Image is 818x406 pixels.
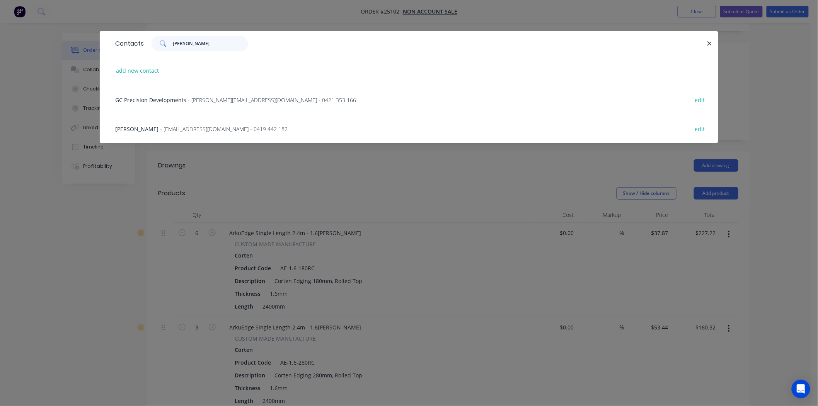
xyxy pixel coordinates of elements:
[115,125,158,133] span: [PERSON_NAME]
[111,31,144,56] div: Contacts
[691,94,709,105] button: edit
[160,125,288,133] span: - [EMAIL_ADDRESS][DOMAIN_NAME] - 0419 442 182
[112,65,163,76] button: add new contact
[173,36,249,51] input: Search contacts...
[691,123,709,134] button: edit
[792,380,810,398] div: Open Intercom Messenger
[115,96,186,104] span: GC Precision Developments
[188,96,356,104] span: - [PERSON_NAME][EMAIL_ADDRESS][DOMAIN_NAME] - 0421 353 166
